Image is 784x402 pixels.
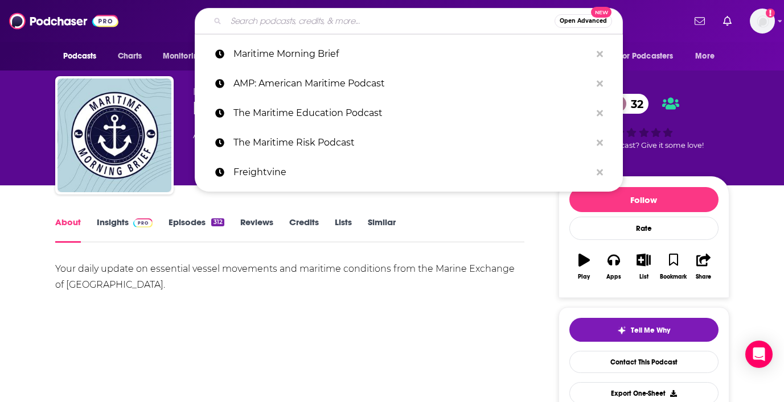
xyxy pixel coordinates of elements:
[617,326,626,335] img: tell me why sparkle
[569,318,719,342] button: tell me why sparkleTell Me Why
[619,94,649,114] span: 32
[233,98,591,128] p: The Maritime Education Podcast
[606,273,621,280] div: Apps
[195,8,623,34] div: Search podcasts, credits, & more...
[289,217,319,243] a: Credits
[687,45,729,67] button: open menu
[578,273,590,280] div: Play
[97,217,153,243] a: InsightsPodchaser Pro
[110,45,149,67] a: Charts
[163,48,203,64] span: Monitoring
[696,273,711,280] div: Share
[55,45,112,67] button: open menu
[55,217,81,243] a: About
[608,94,649,114] a: 32
[233,128,591,158] p: The Maritime Risk Podcast
[195,98,623,128] a: The Maritime Education Podcast
[619,48,674,64] span: For Podcasters
[193,129,344,142] div: A daily podcast
[195,128,623,158] a: The Maritime Risk Podcast
[750,9,775,34] button: Show profile menu
[639,273,648,280] div: List
[233,158,591,187] p: Freightvine
[555,14,612,28] button: Open AdvancedNew
[226,12,555,30] input: Search podcasts, credits, & more...
[695,48,715,64] span: More
[133,218,153,227] img: Podchaser Pro
[569,217,719,240] div: Rate
[560,18,607,24] span: Open Advanced
[169,217,224,243] a: Episodes312
[118,48,142,64] span: Charts
[9,10,118,32] img: Podchaser - Follow, Share and Rate Podcasts
[155,45,218,67] button: open menu
[659,246,688,287] button: Bookmark
[591,7,611,18] span: New
[660,273,687,280] div: Bookmark
[750,9,775,34] span: Logged in as addi44
[195,69,623,98] a: AMP: American Maritime Podcast
[63,48,97,64] span: Podcasts
[195,39,623,69] a: Maritime Morning Brief
[368,217,396,243] a: Similar
[55,261,525,293] div: Your daily update on essential vessel movements and maritime conditions from the Marine Exchange ...
[688,246,718,287] button: Share
[611,45,690,67] button: open menu
[559,86,729,157] div: 32Good podcast? Give it some love!
[193,86,353,97] span: Marine Exchange of Puget Sound
[719,11,736,31] a: Show notifications dropdown
[690,11,709,31] a: Show notifications dropdown
[629,246,658,287] button: List
[211,218,224,226] div: 312
[233,39,591,69] p: Maritime Morning Brief
[584,141,704,150] span: Good podcast? Give it some love!
[750,9,775,34] img: User Profile
[240,217,273,243] a: Reviews
[58,78,171,192] img: Maritime Morning Brief
[569,246,599,287] button: Play
[195,158,623,187] a: Freightvine
[599,246,629,287] button: Apps
[631,326,670,335] span: Tell Me Why
[569,351,719,373] a: Contact This Podcast
[745,341,773,368] div: Open Intercom Messenger
[569,187,719,212] button: Follow
[335,217,352,243] a: Lists
[233,69,591,98] p: AMP: American Maritime Podcast
[766,9,775,18] svg: Add a profile image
